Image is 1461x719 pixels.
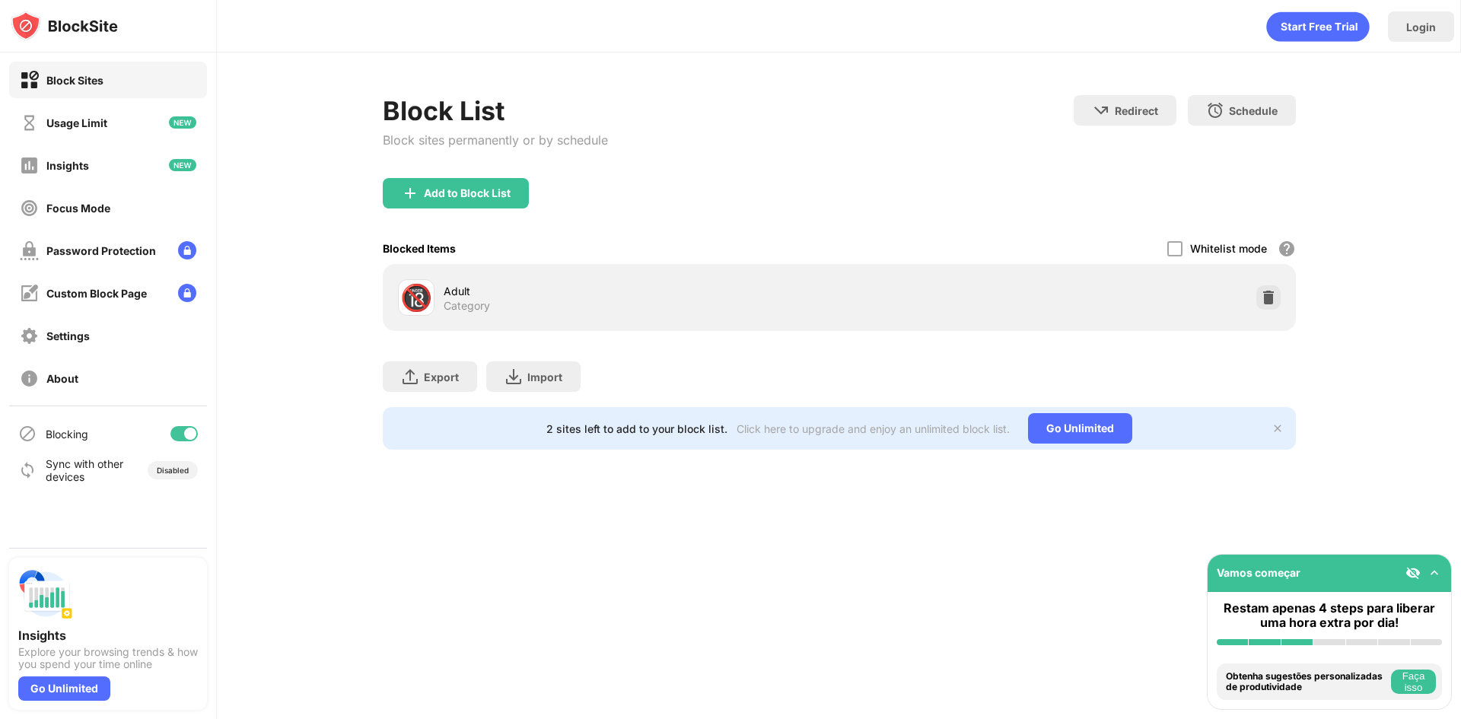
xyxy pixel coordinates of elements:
[46,116,107,129] div: Usage Limit
[20,369,39,388] img: about-off.svg
[18,461,37,479] img: sync-icon.svg
[20,113,39,132] img: time-usage-off.svg
[737,422,1010,435] div: Click here to upgrade and enjoy an unlimited block list.
[1406,21,1436,33] div: Login
[424,187,511,199] div: Add to Block List
[18,425,37,443] img: blocking-icon.svg
[400,282,432,313] div: 🔞
[20,71,39,90] img: block-on.svg
[18,676,110,701] div: Go Unlimited
[383,242,456,255] div: Blocked Items
[46,244,156,257] div: Password Protection
[1190,242,1267,255] div: Whitelist mode
[444,299,490,313] div: Category
[46,74,103,87] div: Block Sites
[1272,422,1284,434] img: x-button.svg
[169,159,196,171] img: new-icon.svg
[11,11,118,41] img: logo-blocksite.svg
[1226,671,1387,693] div: Obtenha sugestões personalizadas de produtividade
[20,326,39,345] img: settings-off.svg
[20,156,39,175] img: insights-off.svg
[169,116,196,129] img: new-icon.svg
[546,422,727,435] div: 2 sites left to add to your block list.
[20,284,39,303] img: customize-block-page-off.svg
[1391,670,1436,694] button: Faça isso
[1115,104,1158,117] div: Redirect
[1217,566,1300,579] div: Vamos começar
[46,287,147,300] div: Custom Block Page
[18,628,198,643] div: Insights
[1028,413,1132,444] div: Go Unlimited
[178,284,196,302] img: lock-menu.svg
[46,202,110,215] div: Focus Mode
[1405,565,1421,581] img: eye-not-visible.svg
[444,283,839,299] div: Adult
[383,132,608,148] div: Block sites permanently or by schedule
[46,329,90,342] div: Settings
[157,466,189,475] div: Disabled
[46,159,89,172] div: Insights
[20,241,39,260] img: password-protection-off.svg
[46,428,88,441] div: Blocking
[18,567,73,622] img: push-insights.svg
[1217,601,1442,630] div: Restam apenas 4 steps para liberar uma hora extra por dia!
[383,95,608,126] div: Block List
[20,199,39,218] img: focus-off.svg
[424,371,459,383] div: Export
[1427,565,1442,581] img: omni-setup-toggle.svg
[46,372,78,385] div: About
[527,371,562,383] div: Import
[46,457,124,483] div: Sync with other devices
[178,241,196,259] img: lock-menu.svg
[1266,11,1370,42] div: animation
[18,646,198,670] div: Explore your browsing trends & how you spend your time online
[1229,104,1278,117] div: Schedule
